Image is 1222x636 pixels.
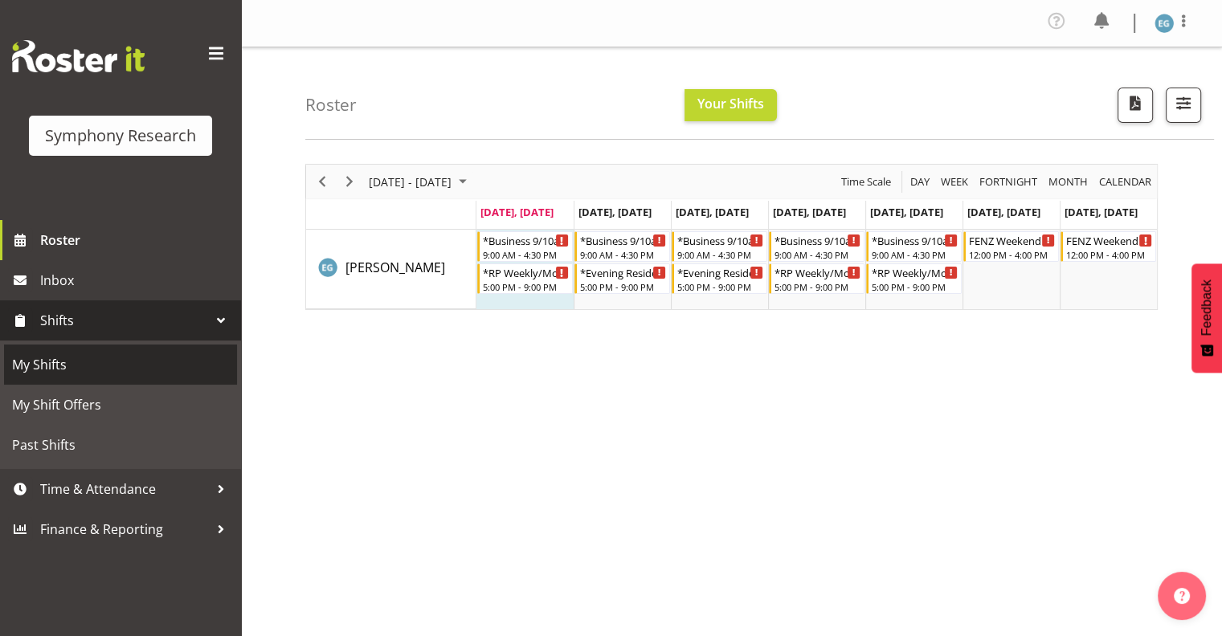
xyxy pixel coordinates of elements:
span: My Shifts [12,353,229,377]
span: [PERSON_NAME] [345,259,445,276]
div: *Business 9/10am ~ 4:30pm [677,232,763,248]
div: 9:00 AM - 4:30 PM [774,248,860,261]
a: My Shift Offers [4,385,237,425]
span: Your Shifts [697,95,764,112]
div: Next [336,165,363,198]
button: Timeline Week [938,172,971,192]
img: Rosterit website logo [12,40,145,72]
span: [DATE], [DATE] [480,205,554,219]
div: Evelyn Gray"s event - *Business 9/10am ~ 4:30pm Begin From Wednesday, September 3, 2025 at 9:00:0... [672,231,767,262]
td: Evelyn Gray resource [306,230,476,309]
button: Month [1097,172,1155,192]
div: 9:00 AM - 4:30 PM [483,248,569,261]
div: *Evening Residential Shift 5-9pm [580,264,666,280]
button: Previous [312,172,333,192]
img: evelyn-gray1866.jpg [1155,14,1174,33]
div: *Business 9/10am ~ 4:30pm [872,232,958,248]
a: My Shifts [4,344,237,385]
div: *RP Weekly/Monthly Tracks [872,264,958,280]
div: 9:00 AM - 4:30 PM [580,248,666,261]
button: Fortnight [977,172,1040,192]
span: Shifts [40,308,209,332]
div: 5:00 PM - 9:00 PM [872,280,958,293]
div: 5:00 PM - 9:00 PM [774,280,860,293]
span: [DATE], [DATE] [578,205,652,219]
button: Feedback - Show survey [1191,263,1222,373]
span: Feedback [1200,279,1214,336]
div: 12:00 PM - 4:00 PM [1066,248,1152,261]
button: Your Shifts [685,89,777,121]
div: 12:00 PM - 4:00 PM [969,248,1055,261]
span: Inbox [40,268,233,292]
div: FENZ Weekend [1066,232,1152,248]
a: [PERSON_NAME] [345,258,445,277]
div: Timeline Week of September 1, 2025 [305,164,1158,310]
span: [DATE], [DATE] [967,205,1040,219]
div: 5:00 PM - 9:00 PM [580,280,666,293]
span: Finance & Reporting [40,517,209,541]
div: Evelyn Gray"s event - *RP Weekly/Monthly Tracks Begin From Monday, September 1, 2025 at 5:00:00 P... [477,263,573,294]
div: Evelyn Gray"s event - *Business 9/10am ~ 4:30pm Begin From Thursday, September 4, 2025 at 9:00:00... [769,231,864,262]
div: *Evening Residential Shift 5-9pm [677,264,763,280]
button: September 01 - 07, 2025 [366,172,474,192]
button: Next [339,172,361,192]
div: 5:00 PM - 9:00 PM [483,280,569,293]
div: *Business 9/10am ~ 4:30pm [483,232,569,248]
a: Past Shifts [4,425,237,465]
div: Evelyn Gray"s event - *Business 9/10am ~ 4:30pm Begin From Tuesday, September 2, 2025 at 9:00:00 ... [574,231,670,262]
span: Fortnight [978,172,1039,192]
div: 9:00 AM - 4:30 PM [872,248,958,261]
span: Week [939,172,970,192]
div: Previous [309,165,336,198]
span: Time & Attendance [40,477,209,501]
button: Time Scale [839,172,894,192]
div: Evelyn Gray"s event - *RP Weekly/Monthly Tracks Begin From Thursday, September 4, 2025 at 5:00:00... [769,263,864,294]
button: Download a PDF of the roster according to the set date range. [1118,88,1153,123]
div: *RP Weekly/Monthly Tracks [774,264,860,280]
span: [DATE] - [DATE] [367,172,453,192]
table: Timeline Week of September 1, 2025 [476,230,1157,309]
div: *RP Weekly/Monthly Tracks [483,264,569,280]
span: Month [1047,172,1089,192]
div: Evelyn Gray"s event - *Evening Residential Shift 5-9pm Begin From Tuesday, September 2, 2025 at 5... [574,263,670,294]
div: 5:00 PM - 9:00 PM [677,280,763,293]
span: Time Scale [840,172,893,192]
span: [DATE], [DATE] [870,205,943,219]
div: Evelyn Gray"s event - FENZ Weekend Begin From Sunday, September 7, 2025 at 12:00:00 PM GMT+12:00 ... [1061,231,1156,262]
div: *Business 9/10am ~ 4:30pm [774,232,860,248]
h4: Roster [305,96,357,114]
span: [DATE], [DATE] [773,205,846,219]
div: Evelyn Gray"s event - *Business 9/10am ~ 4:30pm Begin From Monday, September 1, 2025 at 9:00:00 A... [477,231,573,262]
button: Filter Shifts [1166,88,1201,123]
div: Evelyn Gray"s event - *RP Weekly/Monthly Tracks Begin From Friday, September 5, 2025 at 5:00:00 P... [866,263,962,294]
button: Timeline Day [908,172,933,192]
span: calendar [1097,172,1153,192]
span: My Shift Offers [12,393,229,417]
div: Evelyn Gray"s event - FENZ Weekend Begin From Saturday, September 6, 2025 at 12:00:00 PM GMT+12:0... [963,231,1059,262]
img: help-xxl-2.png [1174,588,1190,604]
div: FENZ Weekend [969,232,1055,248]
span: Past Shifts [12,433,229,457]
div: Evelyn Gray"s event - *Business 9/10am ~ 4:30pm Begin From Friday, September 5, 2025 at 9:00:00 A... [866,231,962,262]
button: Timeline Month [1046,172,1091,192]
span: [DATE], [DATE] [1065,205,1138,219]
div: Evelyn Gray"s event - *Evening Residential Shift 5-9pm Begin From Wednesday, September 3, 2025 at... [672,263,767,294]
span: Day [909,172,931,192]
span: Roster [40,228,233,252]
span: [DATE], [DATE] [676,205,749,219]
div: *Business 9/10am ~ 4:30pm [580,232,666,248]
div: Symphony Research [45,124,196,148]
div: 9:00 AM - 4:30 PM [677,248,763,261]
